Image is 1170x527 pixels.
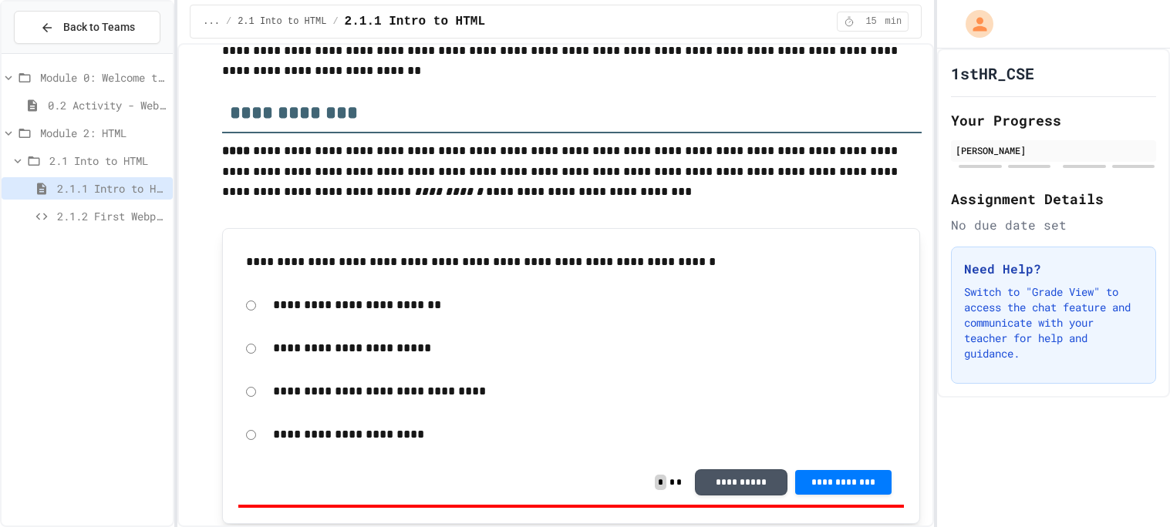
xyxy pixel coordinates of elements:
[964,284,1143,361] p: Switch to "Grade View" to access the chat feature and communicate with your teacher for help and ...
[63,19,135,35] span: Back to Teams
[49,153,167,169] span: 2.1 Into to HTML
[40,69,167,86] span: Module 0: Welcome to Web Development
[203,15,220,28] span: ...
[951,62,1034,84] h1: 1stHR_CSE
[226,15,231,28] span: /
[57,208,167,224] span: 2.1.2 First Webpage
[956,143,1151,157] div: [PERSON_NAME]
[332,15,338,28] span: /
[48,97,167,113] span: 0.2 Activity - Web Design
[57,180,167,196] span: 2.1.1 Intro to HTML
[345,12,485,31] span: 2.1.1 Intro to HTML
[951,109,1156,131] h2: Your Progress
[14,11,160,44] button: Back to Teams
[40,125,167,141] span: Module 2: HTML
[885,15,902,28] span: min
[951,188,1156,210] h2: Assignment Details
[859,15,884,28] span: 15
[949,6,997,42] div: My Account
[238,15,326,28] span: 2.1 Into to HTML
[951,216,1156,234] div: No due date set
[964,260,1143,278] h3: Need Help?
